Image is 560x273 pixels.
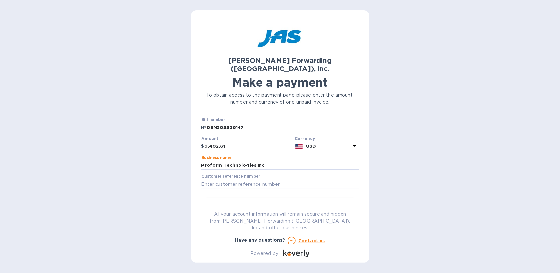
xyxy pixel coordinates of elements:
[201,143,204,150] p: $
[201,156,232,160] label: Business name
[201,118,225,122] label: Bill number
[235,237,285,243] b: Have any questions?
[201,137,218,141] label: Amount
[298,238,325,243] u: Contact us
[228,56,332,73] b: [PERSON_NAME] Forwarding ([GEOGRAPHIC_DATA]), Inc.
[201,211,359,231] p: All your account information will remain secure and hidden from [PERSON_NAME] Forwarding ([GEOGRA...
[201,161,359,170] input: Enter business name
[201,175,260,179] label: Customer reference number
[201,92,359,106] p: To obtain access to the payment page please enter the amount, number and currency of one unpaid i...
[207,123,359,132] input: Enter bill number
[201,124,207,131] p: №
[295,144,303,149] img: USD
[295,136,315,141] b: Currency
[201,75,359,89] h1: Make a payment
[201,179,359,189] input: Enter customer reference number
[306,144,316,149] b: USD
[204,142,292,151] input: 0.00
[250,250,278,257] p: Powered by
